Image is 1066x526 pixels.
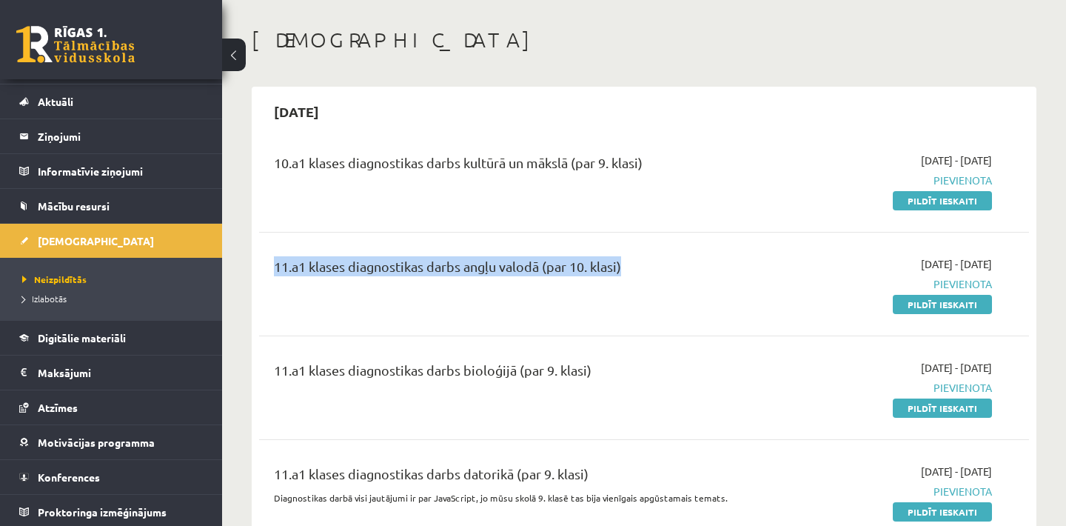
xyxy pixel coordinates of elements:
span: [DATE] - [DATE] [921,256,992,272]
div: 11.a1 klases diagnostikas darbs bioloģijā (par 9. klasi) [274,360,745,387]
span: Pievienota [768,484,992,499]
a: Pildīt ieskaiti [893,191,992,210]
a: Pildīt ieskaiti [893,399,992,418]
a: Aktuāli [19,84,204,119]
legend: Maksājumi [38,356,204,390]
span: Pievienota [768,276,992,292]
span: Aktuāli [38,95,73,108]
a: Motivācijas programma [19,425,204,459]
a: Digitālie materiāli [19,321,204,355]
span: Neizpildītās [22,273,87,285]
span: [DATE] - [DATE] [921,153,992,168]
legend: Informatīvie ziņojumi [38,154,204,188]
a: Konferences [19,460,204,494]
span: Pievienota [768,380,992,396]
a: Informatīvie ziņojumi [19,154,204,188]
a: Maksājumi [19,356,204,390]
legend: Ziņojumi [38,119,204,153]
a: Mācību resursi [19,189,204,223]
div: 10.a1 klases diagnostikas darbs kultūrā un mākslā (par 9. klasi) [274,153,745,180]
span: Proktoringa izmēģinājums [38,505,167,519]
span: [DATE] - [DATE] [921,360,992,376]
h1: [DEMOGRAPHIC_DATA] [252,27,1036,53]
span: Pievienota [768,173,992,188]
span: Konferences [38,470,100,484]
span: [DATE] - [DATE] [921,464,992,479]
span: [DEMOGRAPHIC_DATA] [38,234,154,247]
a: [DEMOGRAPHIC_DATA] [19,224,204,258]
p: Diagnostikas darbā visi jautājumi ir par JavaScript, jo mūsu skolā 9. klasē tas bija vienīgais ap... [274,491,745,505]
a: Neizpildītās [22,273,207,286]
h2: [DATE] [259,94,334,129]
div: 11.a1 klases diagnostikas darbs datorikā (par 9. klasi) [274,464,745,491]
span: Atzīmes [38,401,78,414]
span: Motivācijas programma [38,436,155,449]
a: Pildīt ieskaiti [893,295,992,314]
a: Atzīmes [19,390,204,425]
a: Ziņojumi [19,119,204,153]
span: Izlabotās [22,293,67,304]
span: Digitālie materiāli [38,331,126,344]
div: 11.a1 klases diagnostikas darbs angļu valodā (par 10. klasi) [274,256,745,284]
a: Izlabotās [22,292,207,305]
span: Mācību resursi [38,199,110,213]
a: Pildīt ieskaiti [893,502,992,522]
a: Rīgas 1. Tālmācības vidusskola [16,26,135,63]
